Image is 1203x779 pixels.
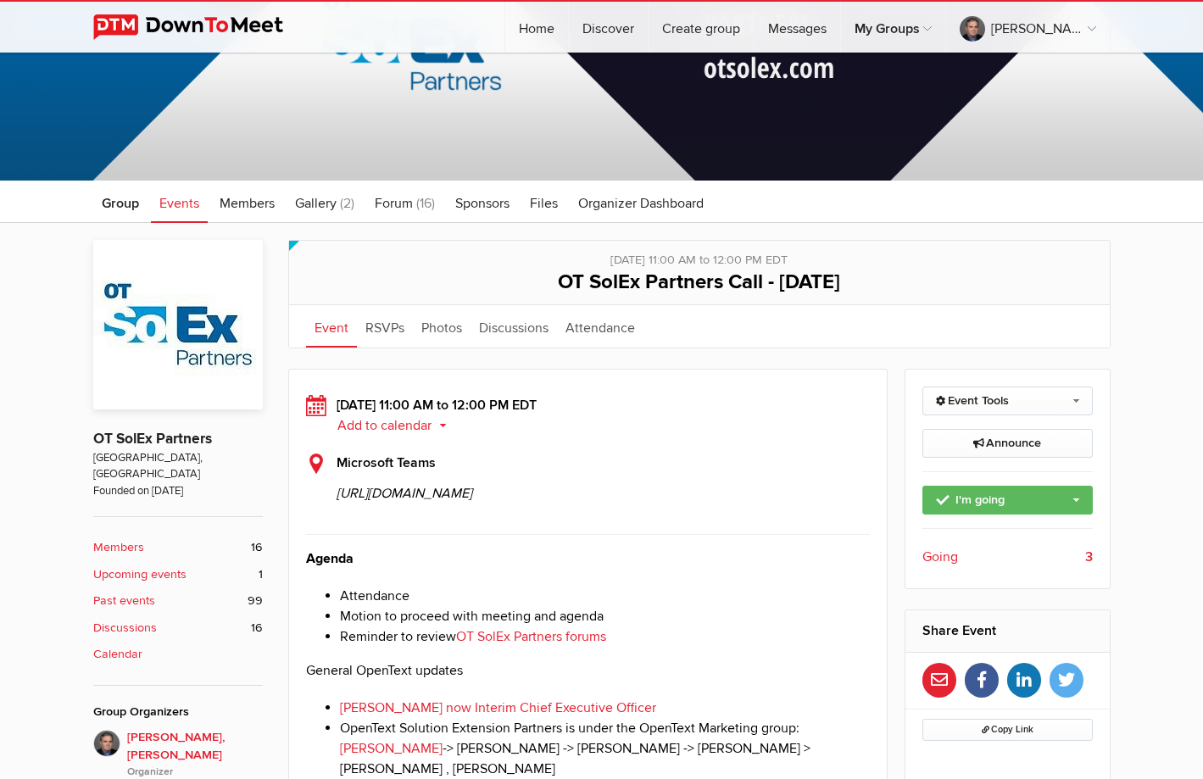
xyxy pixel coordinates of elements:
span: 99 [248,592,263,610]
div: [DATE] 11:00 AM to 12:00 PM EDT [306,241,1093,270]
span: Going [922,547,958,567]
span: [URL][DOMAIN_NAME] [337,473,871,504]
a: Organizer Dashboard [570,181,712,223]
a: Attendance [557,305,643,348]
span: 1 [259,565,263,584]
h2: Share Event [922,610,1093,651]
button: Add to calendar [337,418,459,433]
a: Event Tools [922,387,1093,415]
a: Discover [569,2,648,53]
img: DownToMeet [93,14,309,40]
span: Events [159,195,199,212]
a: [PERSON_NAME], [PERSON_NAME] [946,2,1110,53]
span: Group [102,195,139,212]
li: Attendance [340,586,871,606]
li: OpenText Solution Extension Partners is under the OpenText Marketing group: -> [PERSON_NAME] -> [... [340,718,871,779]
div: Group Organizers [93,703,263,721]
li: Reminder to review [340,626,871,647]
span: 16 [251,619,263,637]
a: [PERSON_NAME] [340,740,443,757]
a: Photos [413,305,471,348]
b: Discussions [93,619,157,637]
span: [GEOGRAPHIC_DATA], [GEOGRAPHIC_DATA] [93,450,263,483]
p: General OpenText updates [306,660,871,681]
strong: Agenda [306,550,354,567]
a: Calendar [93,645,263,664]
button: Copy Link [922,719,1093,741]
a: Past events 99 [93,592,263,610]
a: Events [151,181,208,223]
a: Announce [922,429,1093,458]
a: Upcoming events 1 [93,565,263,584]
b: Past events [93,592,155,610]
b: Members [93,538,144,557]
img: Sean Murphy, Cassia [93,730,120,757]
a: Event [306,305,357,348]
span: Sponsors [455,195,510,212]
a: OT SolEx Partners [93,430,212,448]
img: OT SolEx Partners [93,240,263,409]
span: Forum [375,195,413,212]
a: Gallery (2) [287,181,363,223]
a: Members 16 [93,538,263,557]
a: Home [505,2,568,53]
a: Group [93,181,148,223]
span: Announce [973,436,1041,450]
b: Upcoming events [93,565,187,584]
span: 16 [251,538,263,557]
a: Forum (16) [366,181,443,223]
span: Organizer Dashboard [578,195,704,212]
span: Gallery [295,195,337,212]
a: Members [211,181,283,223]
a: Files [521,181,566,223]
span: OT SolEx Partners Call - [DATE] [558,270,840,294]
span: (16) [416,195,435,212]
span: Copy Link [982,724,1033,735]
a: My Groups [841,2,945,53]
a: I'm going [922,486,1093,515]
a: OT SolEx Partners forums [456,628,606,645]
span: Founded on [DATE] [93,483,263,499]
a: Discussions 16 [93,619,263,637]
b: Calendar [93,645,142,664]
a: Create group [649,2,754,53]
a: RSVPs [357,305,413,348]
b: Microsoft Teams [337,454,436,471]
a: Discussions [471,305,557,348]
a: [PERSON_NAME] now Interim Chief Executive Officer [340,699,656,716]
li: Motion to proceed with meeting and agenda [340,606,871,626]
span: (2) [340,195,354,212]
div: [DATE] 11:00 AM to 12:00 PM EDT [306,395,871,436]
a: Sponsors [447,181,518,223]
b: 3 [1085,547,1093,567]
a: Messages [755,2,840,53]
span: Files [530,195,558,212]
span: Members [220,195,275,212]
